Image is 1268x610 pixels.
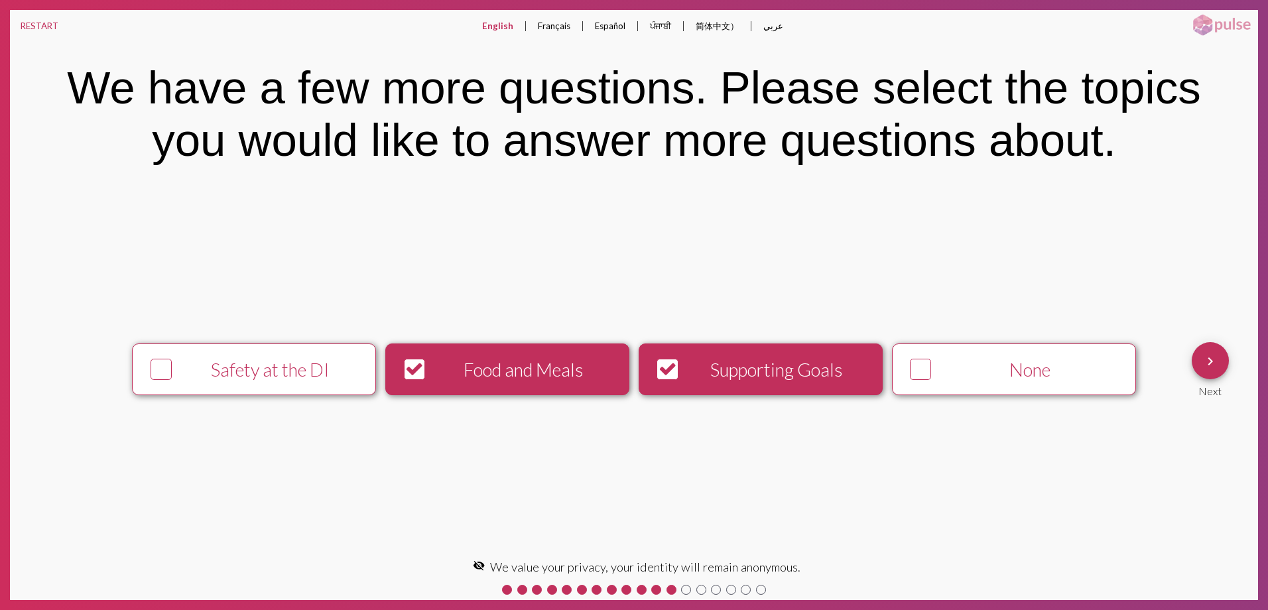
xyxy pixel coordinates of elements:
[685,10,749,43] button: 简体中文）
[639,343,883,395] button: Supporting Goals
[29,62,1240,166] div: We have a few more questions. Please select the topics you would like to answer more questions ab...
[527,10,581,42] button: Français
[1192,379,1229,397] div: Next
[472,10,524,42] button: English
[892,343,1136,395] button: None
[10,10,69,42] button: RESTART
[132,343,376,395] button: Safety at the DI
[430,359,617,381] div: Food and Meals
[639,10,682,42] button: ਪੰਜਾਬੀ
[936,359,1123,381] div: None
[177,359,363,381] div: Safety at the DI
[1192,342,1229,379] button: Next Question
[385,343,629,395] button: Food and Meals
[490,560,800,574] span: We value your privacy, your identity will remain anonymous.
[584,10,636,42] button: Español
[473,560,485,572] mat-icon: visibility_off
[753,10,794,42] button: عربي
[1202,353,1218,369] mat-icon: Next Question
[684,359,870,381] div: Supporting Goals
[1188,13,1255,37] img: pulsehorizontalsmall.png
